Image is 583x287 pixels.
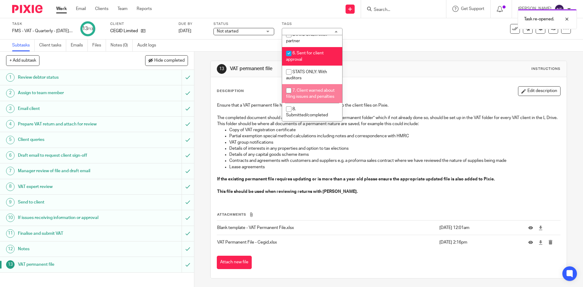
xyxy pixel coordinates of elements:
button: Hide completed [145,55,188,66]
span: STATS ONLY: With auditors [286,70,327,80]
div: 5 [6,136,15,144]
p: [DATE] 12:01am [439,225,519,231]
label: Client [110,22,171,26]
p: Copy of VAT registration certificate [229,127,560,133]
img: Pixie [12,5,43,13]
a: Client tasks [39,39,66,51]
p: CEGID Limited [110,28,138,34]
div: 13 [217,64,227,74]
div: 7 [6,167,15,175]
img: svg%3E [554,4,564,14]
a: Download [538,239,543,245]
a: Clients [95,6,108,12]
h1: Client queries [18,135,123,144]
div: Instructions [531,67,561,71]
p: The completed document should also be saved down in the “VAT permanent folder” which if not alrea... [217,108,560,127]
div: 6 [6,151,15,160]
label: Task [12,22,73,26]
h1: VAT permanent file [230,66,402,72]
button: + Add subtask [6,55,39,66]
a: Subtasks [12,39,35,51]
div: 11 [6,229,15,238]
a: Notes (0) [111,39,133,51]
p: Details of interests in any properties and option to tax elections [229,145,560,152]
div: 9 [6,198,15,207]
div: FMS - VAT - Quarterly - May - July, 2025 [12,28,73,34]
strong: If the existing permanent file requires updating or is more than a year old please ensure the app... [217,177,495,181]
h1: Send to client [18,198,123,207]
div: FMS - VAT - Quarterly - [DATE] - [DATE] [12,28,73,34]
h1: VAT expert review [18,182,123,191]
h1: Notes [18,244,123,254]
p: Description [217,89,244,94]
strong: This file should be used when reviewing returns with [PERSON_NAME]. [217,190,358,194]
div: 12 [6,245,15,253]
p: VAT Permanent File - Cegid.xlsx [217,239,436,245]
div: 8 [6,183,15,191]
span: 6. Sent for client approval [286,51,324,62]
p: Details of any capital goods scheme items [229,152,560,158]
div: 10 [6,214,15,222]
div: 13 [6,260,15,269]
h1: Assign to team member [18,88,123,97]
span: STATS ONLY: With partner [286,32,327,43]
p: Lease agreements [229,164,560,170]
span: 7. Client warned about filing issues and penalties [286,88,335,99]
div: 2 [6,89,15,97]
h1: VAT permanent file [18,260,123,269]
span: [DATE] [179,29,191,33]
button: Attach new file [217,256,252,269]
div: 4 [6,120,15,128]
p: Contracts and agreements with customers and suppliers e.g. a proforma sales contract where we hav... [229,158,560,164]
a: Work [56,6,67,12]
label: Due by [179,22,206,26]
div: 1 [6,73,15,82]
span: Attachments [217,213,246,216]
label: Status [213,22,274,26]
p: Ensure that a VAT permanent file has been created and uploaded to the client files on Pixie. [217,102,560,108]
a: Reports [137,6,152,12]
h1: Manager review of file and draft email [18,166,123,176]
a: Team [118,6,128,12]
a: Download [538,225,543,231]
p: VAT group notifications [229,139,560,145]
a: Audit logs [137,39,161,51]
div: 13 [82,25,93,32]
span: Not started [217,29,238,33]
h1: If issues receiving information or approval [18,213,123,222]
h1: Draft email to request client sign-off [18,151,123,160]
a: Files [92,39,106,51]
div: 3 [6,104,15,113]
small: /13 [88,27,93,31]
h1: Review debtor status [18,73,123,82]
p: Partial exemption special method calculations including notes and correspondence with HMRC [229,133,560,139]
h1: Finalise and submit VAT [18,229,123,238]
p: Task re-opened. [524,16,554,22]
a: Emails [71,39,88,51]
label: Tags [282,22,343,26]
p: Blank template - VAT Permanent File.xlsx [217,225,436,231]
h1: Prepare VAT return and attach for review [18,120,123,129]
h1: Email client [18,104,123,113]
p: [DATE] 2:16pm [439,239,519,245]
button: Edit description [518,86,561,96]
span: Hide completed [154,58,185,63]
a: Email [76,6,86,12]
